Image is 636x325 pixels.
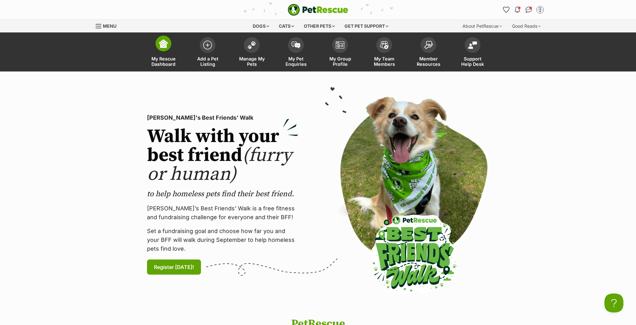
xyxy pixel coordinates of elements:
img: pet-enquiries-icon-7e3ad2cf08bfb03b45e93fb7055b45f3efa6380592205ae92323e6603595dc1f.svg [291,42,300,48]
img: team-members-icon-5396bd8760b3fe7c0b43da4ab00e1e3bb1a5d9ba89233759b79545d2d3fc5d0d.svg [380,41,389,49]
span: (furry or human) [147,144,292,186]
span: Support Help Desk [458,56,487,67]
div: Cats [274,20,298,32]
span: Manage My Pets [238,56,266,67]
a: Add a Pet Listing [185,34,230,71]
img: help-desk-icon-fdf02630f3aa405de69fd3d07c3f3aa587a6932b1a1747fa1d2bba05be0121f9.svg [468,41,477,49]
span: Member Resources [414,56,443,67]
a: Register [DATE]! [147,259,201,275]
p: Set a fundraising goal and choose how far you and your BFF will walk during September to help hom... [147,227,298,253]
div: Dogs [248,20,274,32]
img: Sydney Dogs and Cats Home profile pic [537,7,543,13]
a: My Pet Enquiries [274,34,318,71]
iframe: Help Scout Beacon - Open [604,294,623,312]
a: Conversations [524,5,534,15]
span: My Team Members [370,56,398,67]
a: Favourites [501,5,511,15]
span: My Pet Enquiries [282,56,310,67]
span: Register [DATE]! [154,263,194,271]
p: to help homeless pets find their best friend. [147,189,298,199]
img: logo-e224e6f780fb5917bec1dbf3a21bbac754714ae5b6737aabdf751b685950b380.svg [288,4,348,16]
div: Other pets [299,20,339,32]
div: Good Reads [508,20,545,32]
div: Get pet support [340,20,393,32]
img: notifications-46538b983faf8c2785f20acdc204bb7945ddae34d4c08c2a6579f10ce5e182be.svg [515,7,520,13]
h2: Walk with your best friend [147,127,298,184]
a: PetRescue [288,4,348,16]
p: [PERSON_NAME]’s Best Friends' Walk is a free fitness and fundraising challenge for everyone and t... [147,204,298,222]
img: manage-my-pets-icon-02211641906a0b7f246fdf0571729dbe1e7629f14944591b6c1af311fb30b64b.svg [247,41,256,49]
span: My Rescue Dashboard [149,56,178,67]
img: group-profile-icon-3fa3cf56718a62981997c0bc7e787c4b2cf8bcc04b72c1350f741eb67cf2f40e.svg [336,41,344,49]
a: Menu [96,20,121,31]
div: About PetRescue [458,20,506,32]
span: My Group Profile [326,56,354,67]
img: add-pet-listing-icon-0afa8454b4691262ce3f59096e99ab1cd57d4a30225e0717b998d2c9b9846f56.svg [203,41,212,49]
button: My account [535,5,545,15]
span: Add a Pet Listing [193,56,222,67]
img: chat-41dd97257d64d25036548639549fe6c8038ab92f7586957e7f3b1b290dea8141.svg [526,7,532,13]
a: My Group Profile [318,34,362,71]
span: Menu [103,23,116,29]
a: Member Resources [406,34,450,71]
img: dashboard-icon-eb2f2d2d3e046f16d808141f083e7271f6b2e854fb5c12c21221c1fb7104beca.svg [159,39,168,48]
img: member-resources-icon-8e73f808a243e03378d46382f2149f9095a855e16c252ad45f914b54edf8863c.svg [424,41,433,49]
a: My Team Members [362,34,406,71]
a: Manage My Pets [230,34,274,71]
button: Notifications [512,5,522,15]
ul: Account quick links [501,5,545,15]
a: Support Help Desk [450,34,495,71]
a: My Rescue Dashboard [141,34,185,71]
p: [PERSON_NAME]'s Best Friends' Walk [147,113,298,122]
